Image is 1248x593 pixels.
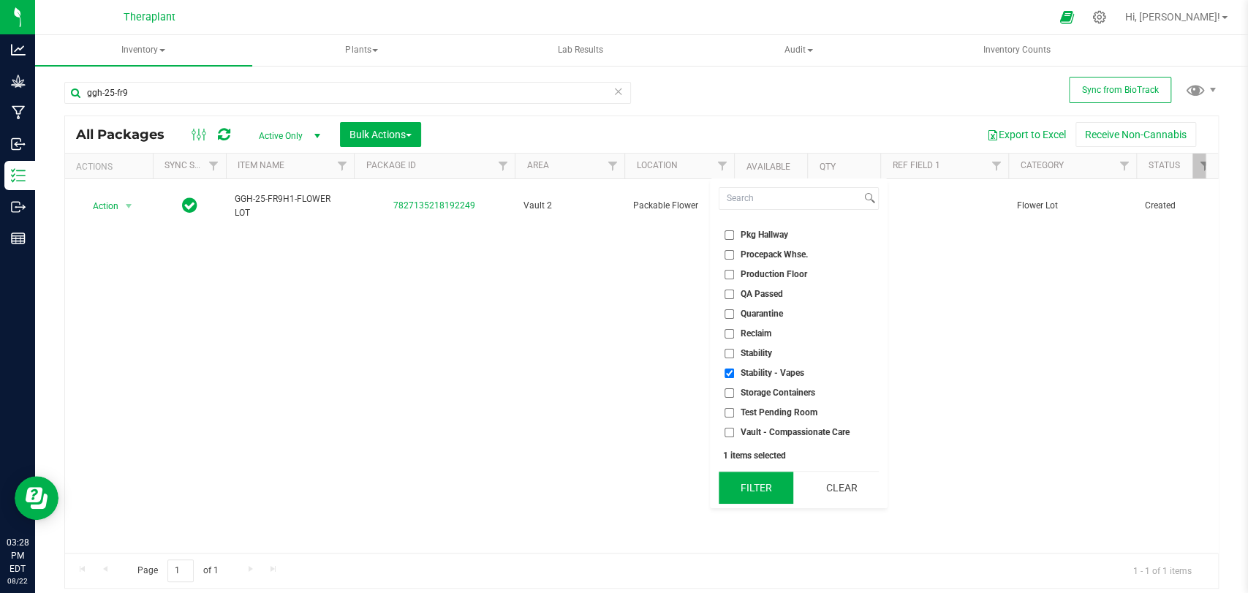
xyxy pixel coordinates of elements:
input: 1 [167,559,194,582]
span: Stability - Vapes [741,369,804,377]
input: Vault - Compassionate Care [725,428,734,437]
inline-svg: Reports [11,231,26,246]
span: Plants [254,36,470,65]
inline-svg: Manufacturing [11,105,26,120]
div: Actions [76,162,147,172]
input: Search Package ID, Item Name, SKU, Lot or Part Number... [64,82,631,104]
span: Page of 1 [125,559,230,582]
span: Audit [691,36,907,65]
a: Filter [600,154,624,178]
span: Reclaim [741,329,771,338]
span: Created [1145,199,1208,213]
input: Pkg Hallway [725,230,734,240]
a: 7827135218192249 [393,200,475,211]
span: Sync from BioTrack [1082,85,1159,95]
input: Search [719,188,861,209]
span: Flower Lot [1017,199,1127,213]
a: Package ID [366,160,415,170]
button: Receive Non-Cannabis [1075,122,1196,147]
span: Lab Results [538,44,623,56]
a: Lab Results [472,35,689,66]
input: Reclaim [725,329,734,339]
span: Pkg Hallway [741,230,788,239]
span: GGH-25-FR9H1-FLOWER LOT [235,192,345,220]
span: Bulk Actions [349,129,412,140]
span: Hi, [PERSON_NAME]! [1125,11,1220,23]
p: 08/22 [7,575,29,586]
a: Sync Status [164,160,221,170]
span: Packable Flower [633,199,725,213]
a: Available [746,162,790,172]
span: Vault - Compassionate Care [741,428,850,437]
input: Stability - Vapes [725,369,734,378]
a: Area [526,160,548,170]
input: Production Floor [725,270,734,279]
a: Filter [710,154,734,178]
inline-svg: Inventory [11,168,26,183]
span: Production Floor [741,270,807,279]
iframe: Resource center [15,476,58,520]
a: Plants [254,35,471,66]
span: Action [80,196,119,216]
a: Filter [984,154,1008,178]
button: Clear [803,472,879,504]
button: Bulk Actions [340,122,421,147]
inline-svg: Outbound [11,200,26,214]
a: Filter [1192,154,1217,178]
input: Quarantine [725,309,734,319]
span: select [120,196,138,216]
span: QA Passed [741,290,783,298]
span: Vault 2 [523,199,616,213]
span: 1 - 1 of 1 items [1122,559,1203,581]
span: Inventory Counts [964,44,1070,56]
span: Procepack Whse. [741,250,808,259]
a: Location [636,160,677,170]
div: 1 items selected [723,450,874,461]
button: Filter [719,472,793,504]
input: Stability [725,349,734,358]
span: Stability [741,349,772,358]
input: Procepack Whse. [725,250,734,260]
a: Audit [690,35,907,66]
a: Filter [330,154,354,178]
p: 03:28 PM EDT [7,536,29,575]
span: All Packages [76,126,179,143]
span: In Sync [182,195,197,216]
span: Quarantine [741,309,783,318]
a: Inventory Counts [908,35,1125,66]
a: Filter [491,154,515,178]
button: Export to Excel [977,122,1075,147]
input: Storage Containers [725,388,734,398]
a: Status [1148,160,1179,170]
inline-svg: Grow [11,74,26,88]
span: Open Ecommerce Menu [1050,3,1083,31]
a: Ref Field 1 [892,160,939,170]
inline-svg: Analytics [11,42,26,57]
input: QA Passed [725,290,734,299]
span: Storage Containers [741,388,815,397]
a: Item Name [238,160,284,170]
a: Inventory [35,35,252,66]
span: Test Pending Room [741,408,817,417]
a: Filter [1112,154,1136,178]
span: Theraplant [124,11,175,23]
input: Test Pending Room [725,408,734,418]
span: Clear [613,82,624,101]
a: Category [1020,160,1063,170]
div: Manage settings [1090,10,1108,24]
button: Sync from BioTrack [1069,77,1171,103]
inline-svg: Inbound [11,137,26,151]
a: Qty [819,162,835,172]
a: Filter [202,154,226,178]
